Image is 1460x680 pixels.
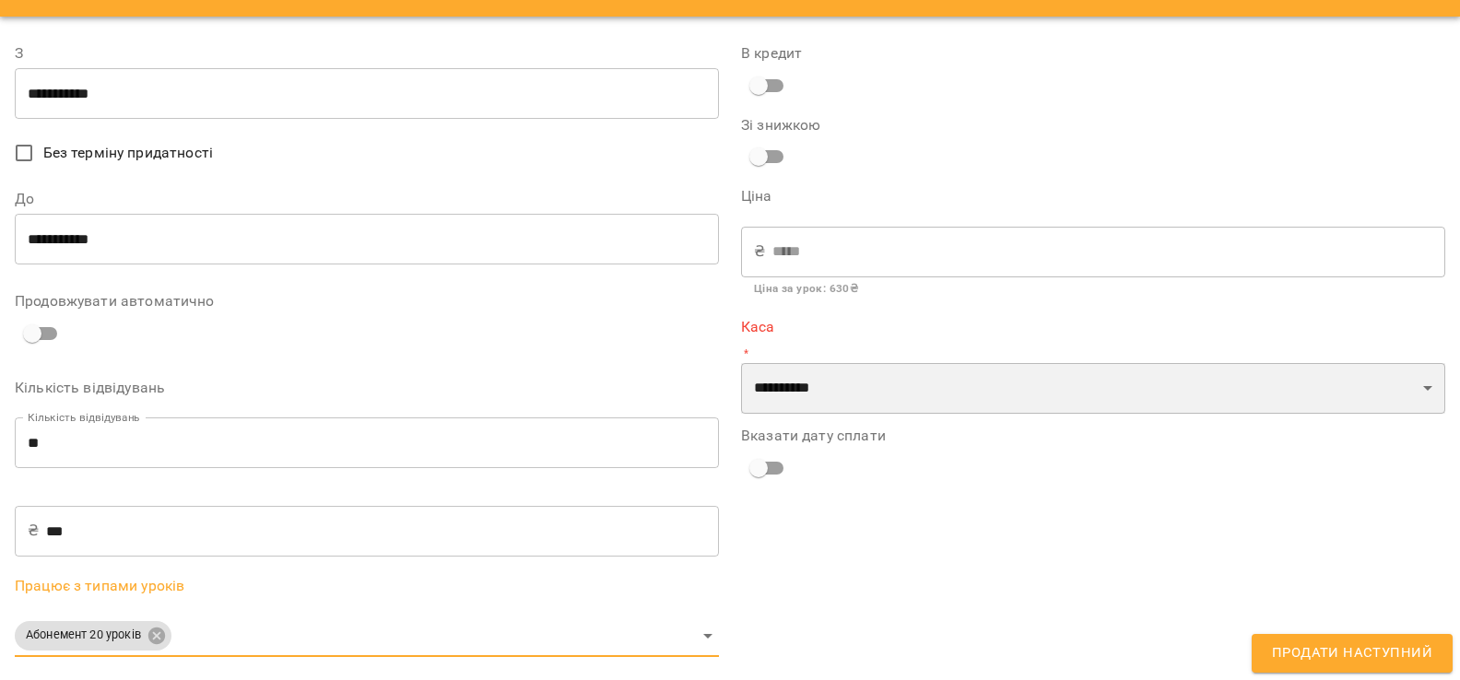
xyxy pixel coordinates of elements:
label: До [15,192,719,206]
label: Продовжувати автоматично [15,294,719,309]
label: Працює з типами уроків [15,579,719,593]
p: ₴ [754,240,765,263]
label: Ціна [741,189,1445,204]
div: Абонемент 20 уроків [15,621,171,651]
label: Кількість відвідувань [15,381,719,395]
label: Вказати дату сплати [741,428,1445,443]
div: Абонемент 20 уроків [15,616,719,657]
b: Ціна за урок : 630 ₴ [754,282,858,295]
label: В кредит [741,46,1445,61]
span: Продати наступний [1272,641,1432,665]
p: ₴ [28,520,39,542]
span: Без терміну придатності [43,142,213,164]
span: Абонемент 20 уроків [15,627,152,644]
label: Зі знижкою [741,118,976,133]
button: Продати наступний [1252,634,1453,673]
label: Каса [741,320,1445,334]
label: З [15,46,719,61]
